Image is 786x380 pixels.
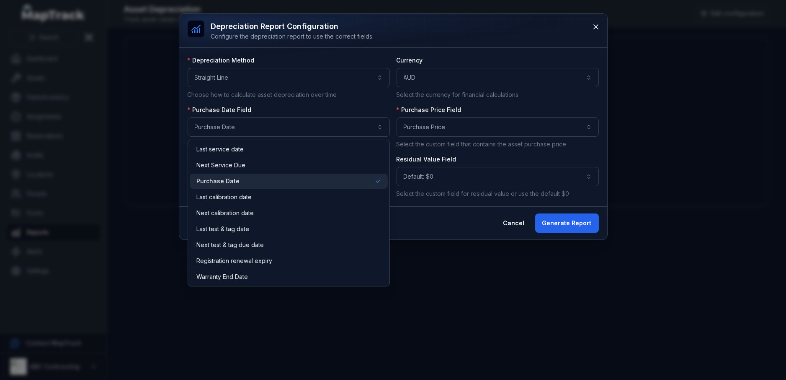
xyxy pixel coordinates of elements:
[196,209,254,217] span: Next calibration date
[196,145,244,154] span: Last service date
[196,241,264,249] span: Next test & tag due date
[188,140,390,286] div: Purchase Date
[196,161,245,169] span: Next Service Due
[188,117,390,137] button: Purchase Date
[196,225,249,233] span: Last test & tag date
[196,193,252,201] span: Last calibration date
[196,177,240,185] span: Purchase Date
[196,273,248,281] span: Warranty End Date
[196,257,272,265] span: Registration renewal expiry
